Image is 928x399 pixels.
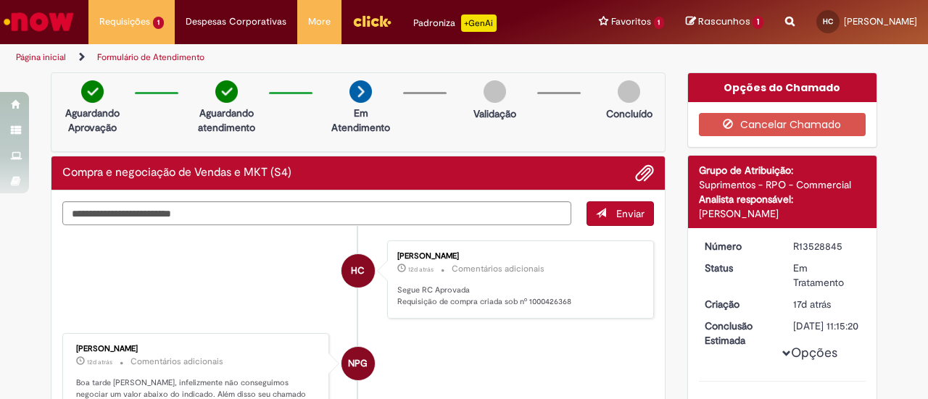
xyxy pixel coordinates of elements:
[461,14,497,32] p: +GenAi
[618,80,640,103] img: img-circle-grey.png
[616,207,645,220] span: Enviar
[408,265,434,274] span: 12d atrás
[130,356,223,368] small: Comentários adicionais
[16,51,66,63] a: Página inicial
[408,265,434,274] time: 17/09/2025 17:52:12
[688,73,877,102] div: Opções do Chamado
[186,14,286,29] span: Despesas Corporativas
[215,80,238,103] img: check-circle-green.png
[62,201,571,225] textarea: Digite sua mensagem aqui...
[699,206,866,221] div: [PERSON_NAME]
[76,345,318,353] div: [PERSON_NAME]
[635,164,654,182] button: Adicionar anexos
[699,163,866,177] div: Grupo de Atribuição:
[352,10,391,32] img: click_logo_yellow_360x200.png
[341,347,375,380] div: Natane Pereira Gomes
[413,14,497,32] div: Padroniza
[308,14,331,29] span: More
[473,106,516,121] p: Validação
[81,80,104,103] img: check-circle-green.png
[606,106,652,121] p: Concluído
[87,358,112,366] time: 17/09/2025 17:36:52
[694,319,783,348] dt: Conclusão Estimada
[97,51,204,63] a: Formulário de Atendimento
[686,15,763,29] a: Rascunhos
[397,285,639,307] p: Segue RC Aprovada Requisição de compra criada sob nº 1000426368
[587,201,654,226] button: Enviar
[654,17,665,29] span: 1
[793,319,861,333] div: [DATE] 11:15:20
[11,44,608,71] ul: Trilhas de página
[341,254,375,287] div: Hugo Leonardo Pereira Cordeiro
[699,192,866,206] div: Analista responsável:
[62,167,291,180] h2: Compra e negociação de Vendas e MKT (S4) Histórico de tíquete
[793,261,861,290] div: Em Tratamento
[694,261,783,275] dt: Status
[397,252,639,261] div: [PERSON_NAME]
[699,177,866,192] div: Suprimentos - RPO - Commercial
[753,16,763,29] span: 1
[191,106,262,135] p: Aguardando atendimento
[153,17,164,29] span: 1
[99,14,150,29] span: Requisições
[57,106,128,135] p: Aguardando Aprovação
[793,239,861,253] div: R13528845
[844,15,917,28] span: [PERSON_NAME]
[793,298,831,311] span: 17d atrás
[823,17,833,26] span: HC
[349,80,372,103] img: arrow-next.png
[694,297,783,311] dt: Criação
[611,14,651,29] span: Favoritos
[484,80,506,103] img: img-circle-grey.png
[698,14,750,28] span: Rascunhos
[699,113,866,136] button: Cancelar Chamado
[452,263,544,275] small: Comentários adicionais
[87,358,112,366] span: 12d atrás
[326,106,396,135] p: Em Atendimento
[348,346,368,381] span: NPG
[793,297,861,311] div: 12/09/2025 17:16:01
[694,239,783,253] dt: Número
[1,7,76,36] img: ServiceNow
[351,253,365,288] span: HC
[793,298,831,311] time: 12/09/2025 17:16:01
